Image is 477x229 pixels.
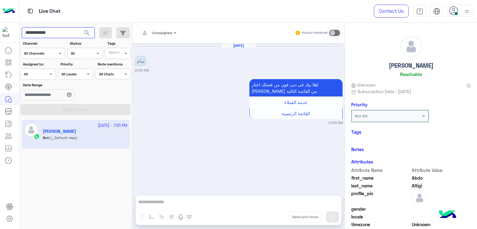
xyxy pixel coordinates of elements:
span: Attribute Value [412,167,471,173]
span: null [412,213,471,220]
label: Tags [107,41,130,46]
label: Note mentions [98,61,130,67]
img: tab [416,8,423,15]
span: خدمة العملاء [284,100,307,105]
span: first_name [351,175,411,181]
img: defaultAdmin.png [401,36,422,57]
p: Live Chat [39,7,61,16]
span: gender [351,206,411,212]
h6: Priority [351,102,367,107]
p: 12/1/2025, 7:51 PM [135,56,147,66]
h6: Notes [351,146,364,152]
small: Human Handover [302,30,328,35]
p: 12/1/2025, 7:51 PM [249,79,343,97]
label: Priority [61,61,93,67]
img: tab [433,8,440,15]
span: Unassigned [152,30,172,35]
img: hulul-logo.png [437,204,458,226]
label: Status [70,41,102,46]
span: Altigi [412,182,471,189]
h5: [PERSON_NAME] [389,62,434,69]
small: 07:51 PM [135,68,149,73]
span: Unknown [351,82,375,88]
h6: Attributes [351,159,373,164]
img: tab [26,7,34,15]
label: Date Range [23,82,93,88]
div: Select [107,50,120,57]
h6: Tags [351,129,471,135]
b: Not Set [355,114,368,118]
img: 1403182699927242 [2,27,14,38]
small: 07:51 PM [329,120,343,125]
img: profile [463,7,471,15]
button: Send and close [289,212,321,222]
span: profile_pic [351,190,411,204]
label: Assigned to: [23,61,55,67]
span: locale [351,213,411,220]
span: Attribute Name [351,167,411,173]
img: Logo [2,5,15,18]
span: timezone [351,221,411,228]
span: القائمة الرئيسية [282,111,310,116]
span: last_name [351,182,411,189]
h6: Reachable [400,71,422,77]
a: Contact Us [374,5,409,18]
span: Abdo [412,175,471,181]
span: Subscription Date : [DATE] [357,88,411,95]
a: tab [413,5,426,18]
label: Channel: [23,41,65,46]
span: null [412,206,471,212]
img: defaultAdmin.png [412,190,427,206]
h6: [DATE] [221,43,256,48]
button: Apply Filters [20,104,131,115]
span: Unknown [412,221,471,228]
button: search [79,27,95,41]
span: search [83,29,91,37]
